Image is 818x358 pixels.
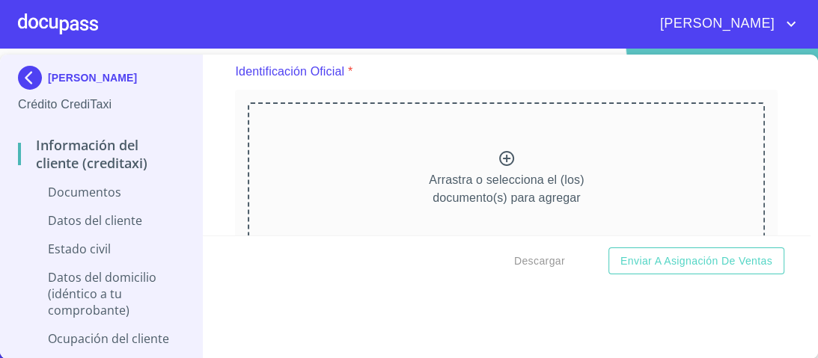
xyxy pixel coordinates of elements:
[18,66,184,96] div: [PERSON_NAME]
[48,72,137,84] p: [PERSON_NAME]
[620,252,772,271] span: Enviar a Asignación de Ventas
[18,212,184,229] p: Datos del cliente
[649,12,782,36] span: [PERSON_NAME]
[18,184,184,200] p: Documentos
[18,269,184,318] p: Datos del domicilio (idéntico a tu comprobante)
[508,247,571,275] button: Descargar
[235,63,344,81] p: Identificación Oficial
[18,66,48,90] img: Docupass spot blue
[18,241,184,257] p: Estado Civil
[608,247,784,275] button: Enviar a Asignación de Ventas
[649,12,800,36] button: account of current user
[18,96,184,114] p: Crédito CrediTaxi
[18,330,184,347] p: Ocupación del Cliente
[18,136,184,172] p: Información del cliente (Creditaxi)
[514,252,565,271] span: Descargar
[429,171,584,207] p: Arrastra o selecciona el (los) documento(s) para agregar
